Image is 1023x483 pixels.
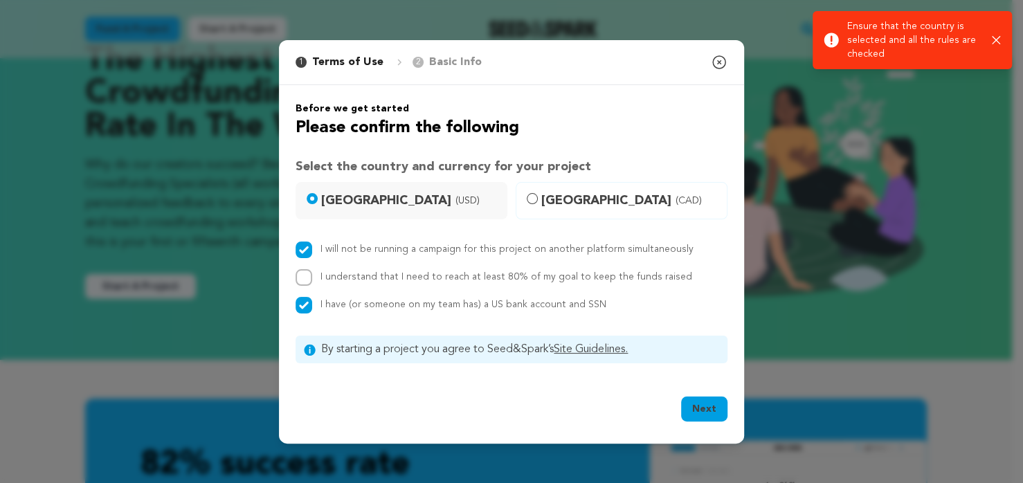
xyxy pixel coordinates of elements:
[296,116,727,140] h2: Please confirm the following
[321,341,719,358] span: By starting a project you agree to Seed&Spark’s
[321,191,498,210] span: [GEOGRAPHIC_DATA]
[296,102,727,116] h6: Before we get started
[554,344,628,355] a: Site Guidelines.
[320,272,692,282] label: I understand that I need to reach at least 80% of my goal to keep the funds raised
[541,191,718,210] span: [GEOGRAPHIC_DATA]
[429,54,482,71] p: Basic Info
[847,19,981,61] p: Ensure that the country is selected and all the rules are checked
[320,244,694,254] label: I will not be running a campaign for this project on another platform simultaneously
[455,194,480,208] span: (USD)
[296,57,307,68] span: 1
[320,300,606,309] span: I have (or someone on my team has) a US bank account and SSN
[413,57,424,68] span: 2
[312,54,383,71] p: Terms of Use
[676,194,702,208] span: (CAD)
[681,397,727,421] button: Next
[296,157,727,176] h3: Select the country and currency for your project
